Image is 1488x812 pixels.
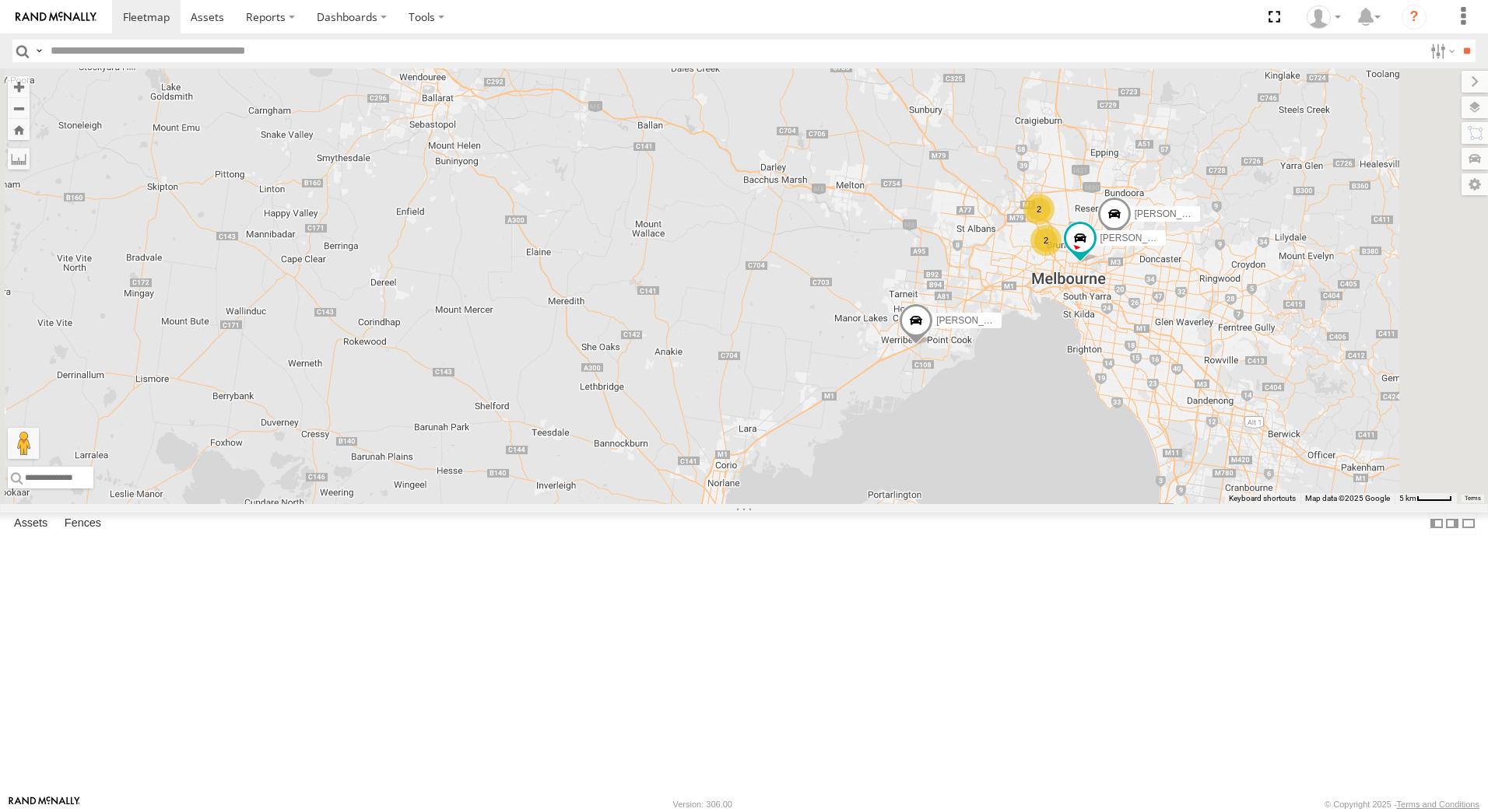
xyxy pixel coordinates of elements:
label: Assets [6,513,55,534]
button: Drag Pegman onto the map to open Street View [8,428,39,459]
label: Search Query [33,40,45,62]
label: Fences [57,513,109,534]
div: © Copyright 2025 - [1325,800,1479,809]
div: 2 [1023,194,1055,225]
a: Visit our Website [9,796,80,812]
span: [PERSON_NAME] [1135,208,1212,219]
i: ? [1402,5,1427,30]
button: Zoom Home [8,119,30,140]
label: Search Filter Options [1424,40,1458,62]
a: Terms (opens in new tab) [1465,495,1481,502]
label: Dock Summary Table to the Right [1444,513,1460,535]
button: Zoom out [8,97,30,119]
span: 5 km [1399,494,1416,502]
div: Joanne Swift [1301,5,1346,29]
label: Map Settings [1462,173,1488,195]
label: Hide Summary Table [1461,513,1476,535]
div: Version: 306.00 [673,800,732,809]
button: Zoom in [8,76,30,97]
label: Dock Summary Table to the Left [1429,513,1444,535]
img: rand-logo.svg [16,12,97,23]
div: 2 [1030,225,1062,256]
span: [PERSON_NAME] [936,315,1013,326]
button: Map Scale: 5 km per 42 pixels [1395,493,1457,504]
span: [PERSON_NAME] [1100,233,1177,243]
a: Terms and Conditions [1397,800,1479,809]
button: Keyboard shortcuts [1229,493,1296,504]
span: Map data ©2025 Google [1305,494,1390,502]
label: Measure [8,148,30,170]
